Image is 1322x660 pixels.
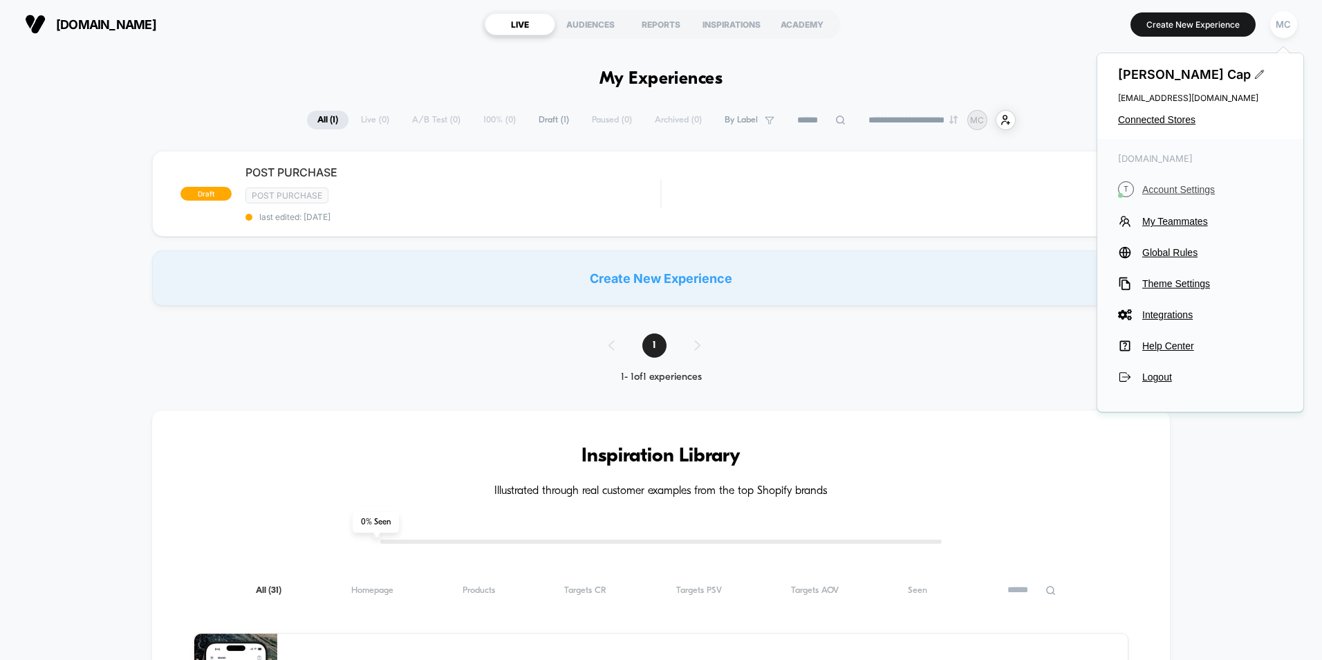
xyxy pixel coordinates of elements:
[463,585,495,596] span: Products
[194,446,1128,468] h3: Inspiration Library
[1118,214,1283,228] button: My Teammates
[1118,67,1283,82] span: [PERSON_NAME] Cap
[194,485,1128,498] h4: Illustrated through real customer examples from the top Shopify brands
[564,585,606,596] span: Targets CR
[21,13,160,35] button: [DOMAIN_NAME]
[353,512,399,533] span: 0 % Seen
[56,17,156,32] span: [DOMAIN_NAME]
[1118,308,1283,322] button: Integrations
[1142,216,1283,227] span: My Teammates
[1118,181,1283,197] button: TAccount Settings
[949,116,958,124] img: end
[626,13,696,35] div: REPORTS
[256,585,281,596] span: All
[642,333,667,358] span: 1
[696,13,767,35] div: INSPIRATIONS
[477,354,509,369] div: Current time
[1142,278,1283,289] span: Theme Settings
[528,111,579,129] span: Draft ( 1 )
[1142,247,1283,258] span: Global Rules
[767,13,837,35] div: ACADEMY
[1142,309,1283,320] span: Integrations
[599,69,723,89] h1: My Experiences
[10,332,667,345] input: Seek
[485,13,555,35] div: LIVE
[1118,93,1283,103] span: [EMAIL_ADDRESS][DOMAIN_NAME]
[1142,340,1283,351] span: Help Center
[1118,339,1283,353] button: Help Center
[25,14,46,35] img: Visually logo
[1142,372,1283,383] span: Logout
[245,187,328,203] span: Post Purchase
[1266,10,1301,39] button: MC
[1118,181,1134,197] i: T
[245,165,660,179] span: POST PURCHASE
[321,174,354,207] button: Play, NEW DEMO 2025-VEED.mp4
[307,111,348,129] span: All ( 1 )
[970,115,984,125] p: MC
[791,585,839,596] span: Targets AOV
[1118,277,1283,291] button: Theme Settings
[1118,114,1283,125] button: Connected Stores
[351,585,393,596] span: Homepage
[180,187,232,201] span: draft
[245,212,660,222] span: last edited: [DATE]
[268,586,281,595] span: ( 31 )
[511,354,548,369] div: Duration
[908,585,927,596] span: Seen
[7,351,29,373] button: Play, NEW DEMO 2025-VEED.mp4
[1118,153,1283,164] span: [DOMAIN_NAME]
[676,585,722,596] span: Targets PSV
[1142,184,1283,195] span: Account Settings
[555,13,626,35] div: AUDIENCES
[1130,12,1256,37] button: Create New Experience
[595,372,728,383] div: 1 - 1 of 1 experiences
[152,250,1170,306] div: Create New Experience
[1270,11,1297,38] div: MC
[1118,370,1283,384] button: Logout
[725,115,758,125] span: By Label
[1118,246,1283,259] button: Global Rules
[575,356,616,369] input: Volume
